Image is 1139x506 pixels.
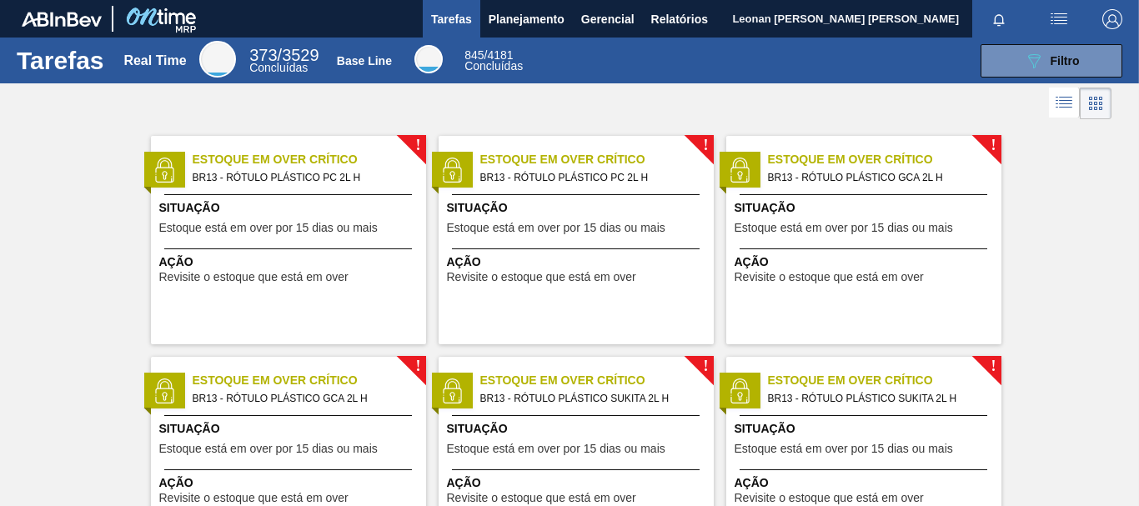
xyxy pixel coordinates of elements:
[193,372,426,389] span: Estoque em Over Crítico
[489,9,564,29] span: Planejamento
[447,271,636,283] span: Revisite o estoque que está em over
[159,199,422,217] span: Situação
[480,389,700,408] span: BR13 - RÓTULO PLÁSTICO SUKITA 2L H
[415,360,420,373] span: !
[1080,88,1111,119] div: Visão em Cards
[22,12,102,27] img: TNhmsLtSVTkK8tSr43FrP2fwEKptu5GPRR3wAAAABJRU5ErkJggg==
[415,139,420,152] span: !
[447,253,710,271] span: Ação
[1049,88,1080,119] div: Visão em Lista
[159,253,422,271] span: Ação
[447,443,665,455] span: Estoque está em over por 15 dias ou mais
[735,271,924,283] span: Revisite o estoque que está em over
[991,360,996,373] span: !
[972,8,1026,31] button: Notificações
[193,151,426,168] span: Estoque em Over Crítico
[447,474,710,492] span: Ação
[768,389,988,408] span: BR13 - RÓTULO PLÁSTICO SUKITA 2L H
[703,360,708,373] span: !
[464,48,484,62] span: 845
[651,9,708,29] span: Relatórios
[464,48,513,62] span: / 4181
[1049,9,1069,29] img: userActions
[735,420,997,438] span: Situação
[768,168,988,187] span: BR13 - RÓTULO PLÁSTICO GCA 2L H
[981,44,1122,78] button: Filtro
[991,139,996,152] span: !
[159,420,422,438] span: Situação
[581,9,635,29] span: Gerencial
[480,372,714,389] span: Estoque em Over Crítico
[17,51,104,70] h1: Tarefas
[249,61,308,74] span: Concluídas
[337,54,392,68] div: Base Line
[735,474,997,492] span: Ação
[249,46,319,64] span: / 3529
[159,492,349,504] span: Revisite o estoque que está em over
[1102,9,1122,29] img: Logout
[414,45,443,73] div: Base Line
[464,50,523,72] div: Base Line
[480,151,714,168] span: Estoque em Over Crítico
[735,443,953,455] span: Estoque está em over por 15 dias ou mais
[152,378,177,403] img: status
[159,443,378,455] span: Estoque está em over por 15 dias ou mais
[447,222,665,234] span: Estoque está em over por 15 dias ou mais
[447,420,710,438] span: Situação
[152,158,177,183] img: status
[193,168,413,187] span: BR13 - RÓTULO PLÁSTICO PC 2L H
[159,474,422,492] span: Ação
[159,271,349,283] span: Revisite o estoque que está em over
[439,378,464,403] img: status
[735,199,997,217] span: Situação
[735,492,924,504] span: Revisite o estoque que está em over
[1051,54,1080,68] span: Filtro
[447,492,636,504] span: Revisite o estoque que está em over
[768,151,1001,168] span: Estoque em Over Crítico
[464,59,523,73] span: Concluídas
[199,41,236,78] div: Real Time
[193,389,413,408] span: BR13 - RÓTULO PLÁSTICO GCA 2L H
[735,222,953,234] span: Estoque está em over por 15 dias ou mais
[249,48,319,73] div: Real Time
[123,53,186,68] div: Real Time
[768,372,1001,389] span: Estoque em Over Crítico
[727,378,752,403] img: status
[480,168,700,187] span: BR13 - RÓTULO PLÁSTICO PC 2L H
[703,139,708,152] span: !
[447,199,710,217] span: Situação
[727,158,752,183] img: status
[159,222,378,234] span: Estoque está em over por 15 dias ou mais
[439,158,464,183] img: status
[249,46,277,64] span: 373
[735,253,997,271] span: Ação
[431,9,472,29] span: Tarefas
